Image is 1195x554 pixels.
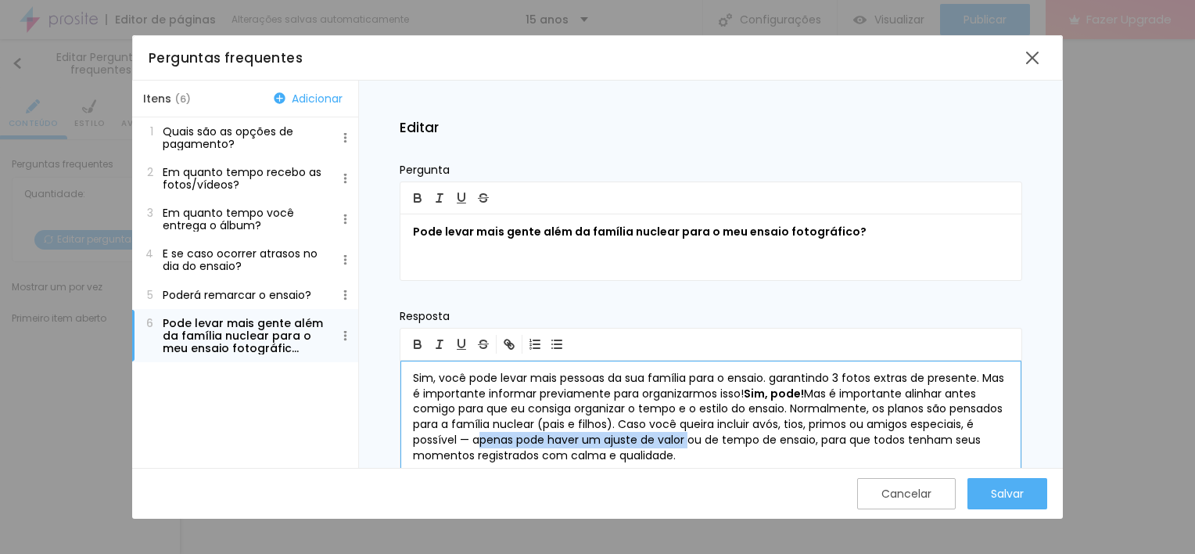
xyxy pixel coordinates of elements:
img: Icone [340,330,350,340]
button: 2Em quanto tempo recebo as fotos/vídeos? [132,158,358,199]
p: Em quanto tempo você entrega o álbum? [163,207,325,232]
div: Salvar [991,487,1024,500]
span: 3 [143,207,153,219]
span: ( 6 ) [174,92,191,106]
img: Icone [340,174,350,184]
p: Quais são as opções de pagamento? [163,125,325,150]
p: Em quanto tempo recebo as fotos/vídeos? [163,166,325,191]
img: Icone [340,132,350,142]
p: Pode levar mais gente além da família nuclear para o meu ensaio fotográfic... [163,317,325,354]
b: Sim, pode! [744,386,804,401]
p: Resposta [400,311,1022,322]
p: Pergunta [400,164,1022,175]
div: Cancelar [881,487,931,500]
button: 3Em quanto tempo você entrega o álbum? [132,199,358,239]
button: 4E se caso ocorrer atrasos no dia do ensaio? [132,239,358,280]
button: 6Pode levar mais gente além da família nuclear para o meu ensaio fotográfic... [132,309,358,362]
p: Sim, você pode levar mais pessoas da sua família para o ensaio. garantindo 3 fotos extras de pres... [413,371,1009,464]
button: 1Quais são as opções de pagamento? [132,117,358,158]
button: Adicionar [269,92,347,106]
span: 1 [143,125,153,138]
b: Pode levar mais gente além da família nuclear para o meu ensaio fotográfico? [413,224,867,239]
h2: Editar [400,121,1022,135]
button: Salvar [967,478,1047,509]
img: Icone [340,255,350,265]
span: Itens [143,93,191,104]
span: 6 [143,317,153,329]
p: E se caso ocorrer atrasos no dia do ensaio? [163,247,325,272]
button: Cancelar [857,478,956,509]
button: 5Poderá remarcar o ensaio? [132,281,358,309]
p: Poderá remarcar o ensaio? [163,289,311,301]
span: 5 [143,289,153,301]
img: Icone [340,290,350,300]
span: 2 [143,166,153,178]
div: Perguntas frequentes [149,48,1018,68]
span: 4 [143,247,153,260]
img: Icone [340,214,350,225]
img: Icone [274,92,285,104]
